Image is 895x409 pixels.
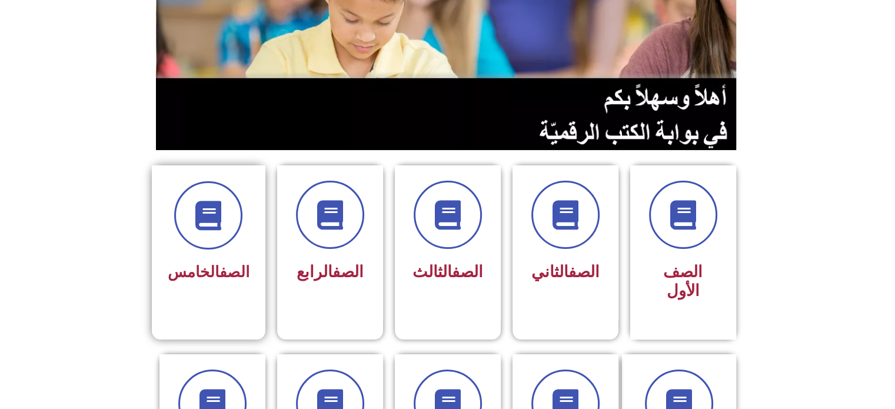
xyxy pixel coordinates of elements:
[332,262,364,281] a: الصف
[412,262,483,281] span: الثالث
[168,263,249,281] span: الخامس
[452,262,483,281] a: الصف
[663,262,703,300] span: الصف الأول
[531,262,600,281] span: الثاني
[297,262,364,281] span: الرابع
[568,262,600,281] a: الصف
[219,263,249,281] a: الصف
